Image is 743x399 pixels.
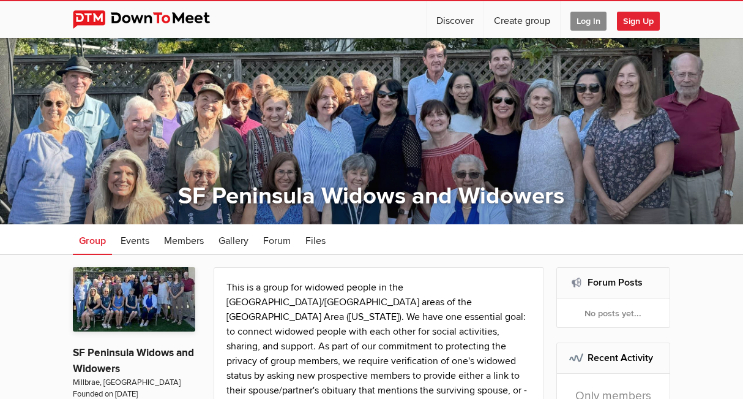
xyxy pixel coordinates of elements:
[561,1,616,38] a: Log In
[73,224,112,255] a: Group
[484,1,560,38] a: Create group
[121,235,149,247] span: Events
[569,343,658,373] h2: Recent Activity
[218,235,248,247] span: Gallery
[427,1,484,38] a: Discover
[570,12,607,31] span: Log In
[73,10,229,29] img: DownToMeet
[114,224,155,255] a: Events
[305,235,326,247] span: Files
[617,12,660,31] span: Sign Up
[73,377,195,389] span: Millbrae, [GEOGRAPHIC_DATA]
[212,224,255,255] a: Gallery
[79,235,106,247] span: Group
[164,235,204,247] span: Members
[257,224,297,255] a: Forum
[588,276,643,289] a: Forum Posts
[263,235,291,247] span: Forum
[299,224,332,255] a: Files
[617,1,670,38] a: Sign Up
[158,224,210,255] a: Members
[73,267,195,332] img: SF Peninsula Widows and Widowers
[557,298,670,328] div: No posts yet...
